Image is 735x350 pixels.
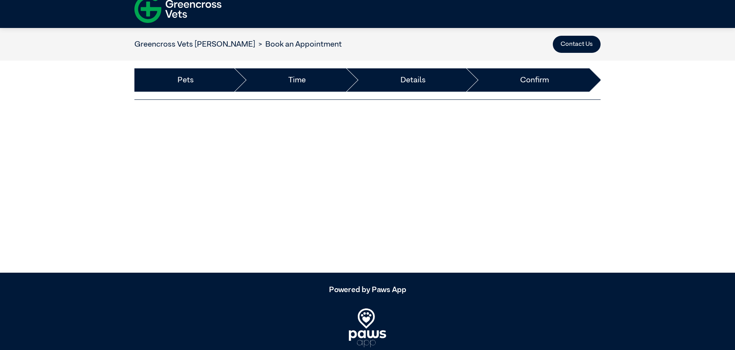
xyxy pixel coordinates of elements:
a: Greencross Vets [PERSON_NAME] [134,40,255,48]
button: Contact Us [553,36,601,53]
a: Time [288,74,306,86]
nav: breadcrumb [134,38,342,50]
img: PawsApp [349,308,386,347]
a: Confirm [520,74,549,86]
h5: Powered by Paws App [134,285,601,294]
a: Details [401,74,426,86]
li: Book an Appointment [255,38,342,50]
a: Pets [178,74,194,86]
